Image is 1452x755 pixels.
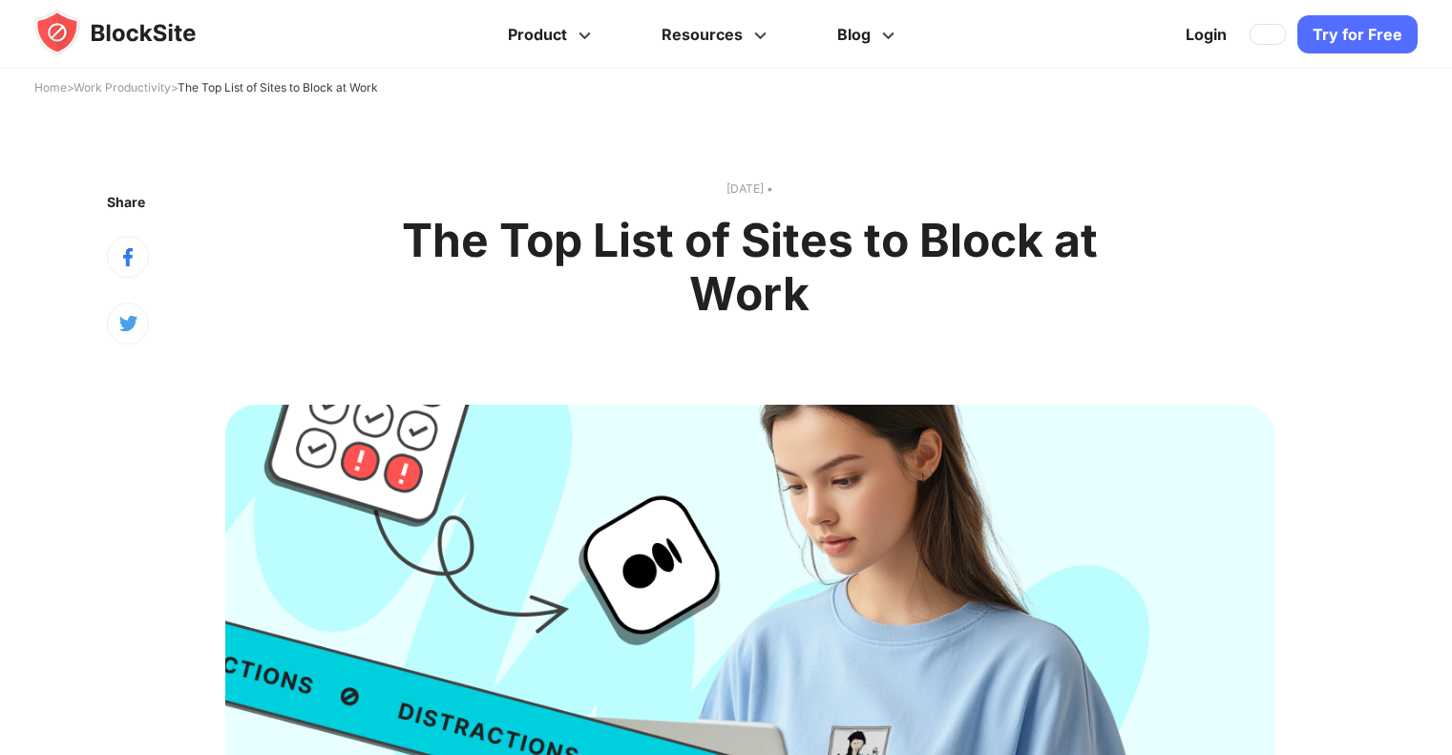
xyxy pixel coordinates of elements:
[74,80,171,94] a: Work Productivity
[1174,11,1238,57] a: Login
[383,214,1117,321] h1: The Top List of Sites to Block at Work
[34,80,67,94] a: Home
[178,80,378,94] span: The Top List of Sites to Block at Work
[225,179,1274,199] text: [DATE] •
[1297,15,1418,53] a: Try for Free
[34,80,378,94] span: > >
[34,10,233,55] img: blocksite-icon.5d769676.svg
[107,194,145,210] text: Share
